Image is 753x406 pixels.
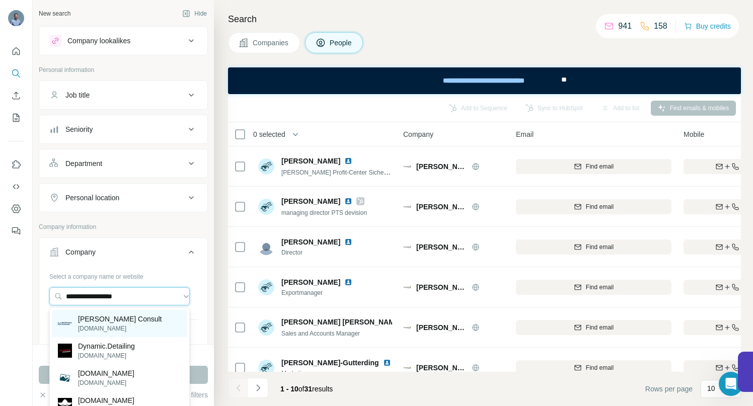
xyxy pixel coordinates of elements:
span: [PERSON_NAME] [416,161,467,172]
span: Find email [586,202,614,211]
img: Logo of Ing Sumetzberger [403,243,411,251]
span: [PERSON_NAME]-Gutterding [281,358,379,368]
img: LinkedIn logo [344,157,352,165]
iframe: Banner [228,67,741,94]
button: My lists [8,109,24,127]
img: Logo of Ing Sumetzberger [403,364,411,372]
div: Department [65,158,102,169]
span: [PERSON_NAME] [PERSON_NAME] [281,317,402,327]
button: Use Surfe API [8,178,24,196]
div: Seniority [65,124,93,134]
span: [PERSON_NAME] [281,196,340,206]
button: Use Surfe on LinkedIn [8,155,24,174]
button: Company [39,240,207,268]
button: Find email [516,360,671,375]
img: Dynamic.Detailing [58,344,72,358]
img: Avatar [258,279,274,295]
img: Avatar [258,360,274,376]
img: Avatar [258,199,274,215]
div: Job title [65,90,90,100]
button: Department [39,151,207,176]
span: Sales and Accounts Manager [281,330,360,337]
img: Logo of Ing Sumetzberger [403,283,411,291]
img: LinkedIn logo [344,238,352,246]
img: Avatar [258,319,274,336]
span: [PERSON_NAME] [416,322,467,333]
img: LinkedIn logo [383,359,391,367]
button: Company lookalikes [39,29,207,53]
button: Enrich CSV [8,87,24,105]
span: [PERSON_NAME] [416,242,467,252]
button: Navigate to next page [248,378,268,398]
p: Personal information [39,65,208,74]
h4: Search [228,12,741,26]
span: People [330,38,353,48]
span: [PERSON_NAME] [416,202,467,212]
span: Exportmanager [281,288,356,297]
img: flydynamic.de [58,371,72,385]
button: Seniority [39,117,207,141]
span: managing director PTS devision [281,209,367,216]
span: 1 - 10 [280,385,298,393]
span: Director [281,248,356,257]
img: Logo of Ing Sumetzberger [403,323,411,332]
span: Email [516,129,534,139]
img: Avatar [8,10,24,26]
span: Marketingmanager [281,369,392,378]
button: Find email [516,199,671,214]
span: Rows per page [645,384,693,394]
img: LinkedIn logo [344,278,352,286]
span: [PERSON_NAME] [281,237,340,247]
p: 10 [707,383,715,393]
span: [PERSON_NAME] [416,363,467,373]
span: [PERSON_NAME] Profit-Center Sicherheitstechnik [281,168,418,176]
span: of [298,385,305,393]
span: Company [403,129,433,139]
span: results [280,385,333,393]
p: Dynamic.Detailing [78,341,135,351]
span: [PERSON_NAME] [281,156,340,166]
img: Avatar [258,158,274,175]
p: [DOMAIN_NAME] [78,395,134,405]
button: Personal location [39,186,207,210]
p: [DOMAIN_NAME] [78,324,162,333]
div: Company lookalikes [67,36,130,46]
button: Job title [39,83,207,107]
span: Mobile [684,129,704,139]
div: Select a company name or website [49,268,197,281]
button: Hide [175,6,214,21]
span: Find email [586,323,614,332]
button: Find email [516,320,671,335]
div: Company [65,247,96,257]
button: Quick start [8,42,24,60]
span: 31 [305,385,313,393]
img: Mailänder Consult [58,322,72,326]
span: [PERSON_NAME] [416,282,467,292]
button: Feedback [8,222,24,240]
p: 158 [654,20,667,32]
button: Find email [516,239,671,255]
span: Find email [586,242,614,252]
button: Clear [39,390,67,400]
img: LinkedIn logo [344,197,352,205]
img: Logo of Ing Sumetzberger [403,203,411,211]
p: [DOMAIN_NAME] [78,351,135,360]
p: [DOMAIN_NAME] [78,378,134,387]
p: Company information [39,222,208,231]
div: New search [39,9,70,18]
span: Find email [586,363,614,372]
button: Buy credits [684,19,731,33]
span: Companies [253,38,289,48]
p: 941 [618,20,632,32]
button: Find email [516,280,671,295]
button: Dashboard [8,200,24,218]
img: Avatar [258,239,274,255]
button: Find email [516,159,671,174]
span: [PERSON_NAME] [281,277,340,287]
div: Personal location [65,193,119,203]
span: Find email [586,162,614,171]
p: [PERSON_NAME] Consult [78,314,162,324]
img: Logo of Ing Sumetzberger [403,163,411,171]
p: [DOMAIN_NAME] [78,368,134,378]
